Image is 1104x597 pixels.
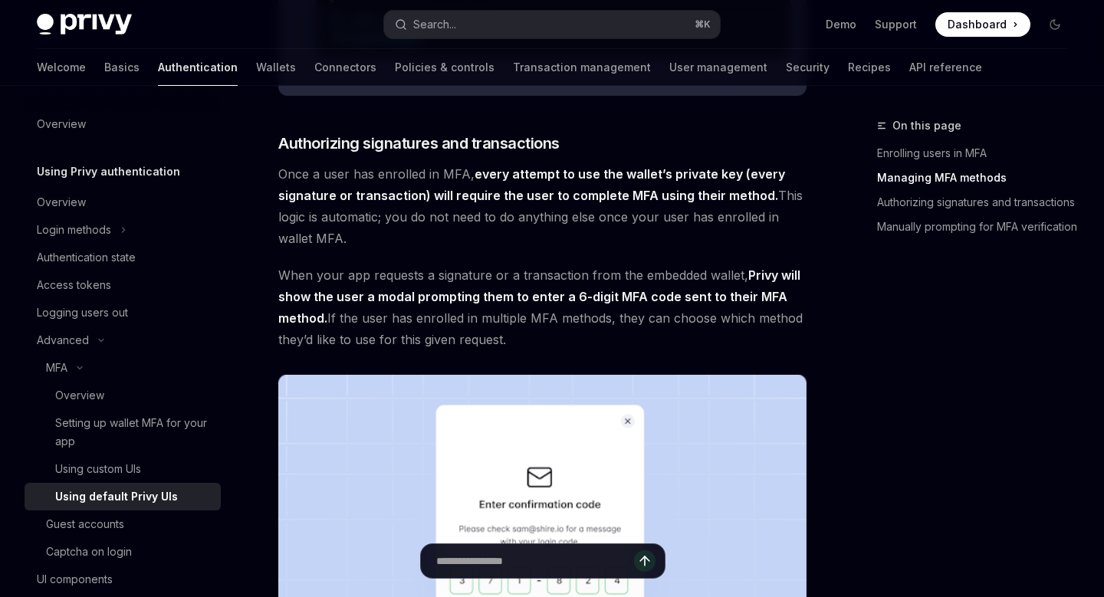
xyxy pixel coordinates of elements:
div: Using custom UIs [55,460,141,478]
a: Manually prompting for MFA verification [877,215,1079,239]
strong: every attempt to use the wallet’s private key (every signature or transaction) will require the u... [278,166,785,203]
span: On this page [892,116,961,135]
a: Authentication [158,49,238,86]
a: User management [669,49,767,86]
a: UI components [25,566,221,593]
div: Login methods [37,221,111,239]
a: Transaction management [513,49,651,86]
a: Welcome [37,49,86,86]
a: Authorizing signatures and transactions [877,190,1079,215]
a: Support [875,17,917,32]
input: Ask a question... [436,544,634,578]
a: Using custom UIs [25,455,221,483]
div: Overview [55,386,104,405]
a: Managing MFA methods [877,166,1079,190]
div: Setting up wallet MFA for your app [55,414,212,451]
strong: Privy will show the user a modal prompting them to enter a 6-digit MFA code sent to their MFA met... [278,267,800,326]
div: Search... [413,15,456,34]
img: dark logo [37,14,132,35]
span: Dashboard [948,17,1007,32]
div: Authentication state [37,248,136,267]
a: Enrolling users in MFA [877,141,1079,166]
a: Basics [104,49,140,86]
div: Access tokens [37,276,111,294]
a: Overview [25,382,221,409]
a: Demo [826,17,856,32]
a: Wallets [256,49,296,86]
a: Dashboard [935,12,1030,37]
button: Toggle dark mode [1043,12,1067,37]
a: Security [786,49,830,86]
a: Policies & controls [395,49,495,86]
div: MFA [46,359,67,377]
a: Recipes [848,49,891,86]
a: Setting up wallet MFA for your app [25,409,221,455]
div: UI components [37,570,113,589]
a: Guest accounts [25,510,221,538]
div: Captcha on login [46,543,132,561]
div: Overview [37,193,86,212]
div: Advanced [37,331,89,349]
h5: Using Privy authentication [37,162,180,181]
button: Toggle MFA section [25,354,221,382]
a: API reference [909,49,982,86]
button: Send message [634,550,655,572]
button: Toggle Advanced section [25,326,221,354]
a: Authentication state [25,244,221,271]
a: Connectors [314,49,376,86]
a: Overview [25,110,221,138]
span: When your app requests a signature or a transaction from the embedded wallet, If the user has enr... [278,264,807,350]
a: Captcha on login [25,538,221,566]
a: Access tokens [25,271,221,299]
button: Toggle Login methods section [25,216,221,244]
div: Using default Privy UIs [55,487,178,506]
span: Once a user has enrolled in MFA, This logic is automatic; you do not need to do anything else onc... [278,163,807,249]
span: Authorizing signatures and transactions [278,133,560,154]
div: Logging users out [37,303,128,322]
a: Using default Privy UIs [25,483,221,510]
a: Overview [25,189,221,216]
button: Open search [384,11,719,38]
a: Logging users out [25,299,221,326]
span: ⌘ K [695,18,711,31]
div: Guest accounts [46,515,124,533]
div: Overview [37,115,86,133]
